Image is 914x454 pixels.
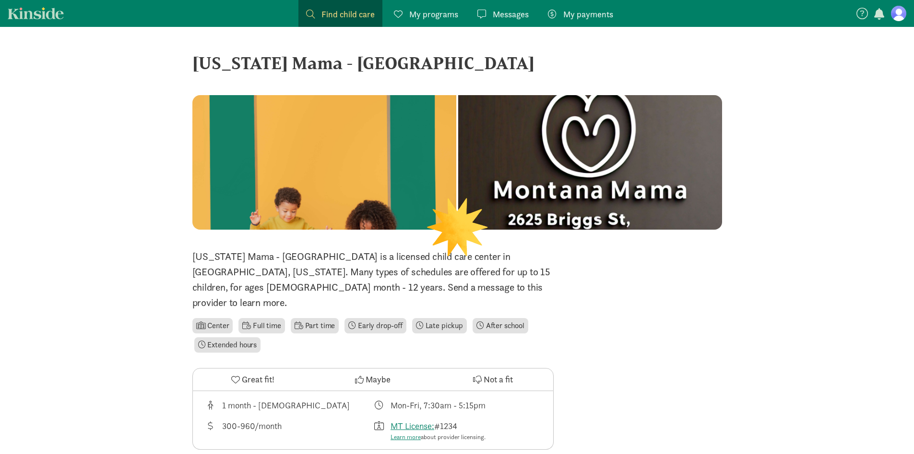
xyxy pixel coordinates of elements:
[391,419,486,442] div: #1234
[473,318,528,333] li: After school
[391,399,486,412] div: Mon-Fri, 7:30am - 5:15pm
[391,433,421,441] a: Learn more
[222,399,350,412] div: 1 month - [DEMOGRAPHIC_DATA]
[493,8,529,21] span: Messages
[391,432,486,442] div: about provider licensing.
[193,368,313,391] button: Great fit!
[242,373,274,386] span: Great fit!
[192,50,722,76] div: [US_STATE] Mama - [GEOGRAPHIC_DATA]
[313,368,433,391] button: Maybe
[373,419,542,442] div: License number
[204,399,373,412] div: Age range for children that this provider cares for
[391,420,434,431] a: MT License:
[8,7,64,19] a: Kinside
[194,337,261,353] li: Extended hours
[321,8,375,21] span: Find child care
[484,373,513,386] span: Not a fit
[192,249,554,310] p: [US_STATE] Mama - [GEOGRAPHIC_DATA] is a licensed child care center in [GEOGRAPHIC_DATA], [US_STA...
[563,8,613,21] span: My payments
[409,8,458,21] span: My programs
[192,318,233,333] li: Center
[412,318,467,333] li: Late pickup
[344,318,406,333] li: Early drop-off
[204,419,373,442] div: Average tuition for this program
[222,419,282,442] div: 300-960/month
[366,373,391,386] span: Maybe
[433,368,553,391] button: Not a fit
[238,318,285,333] li: Full time
[373,399,542,412] div: Class schedule
[291,318,339,333] li: Part time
